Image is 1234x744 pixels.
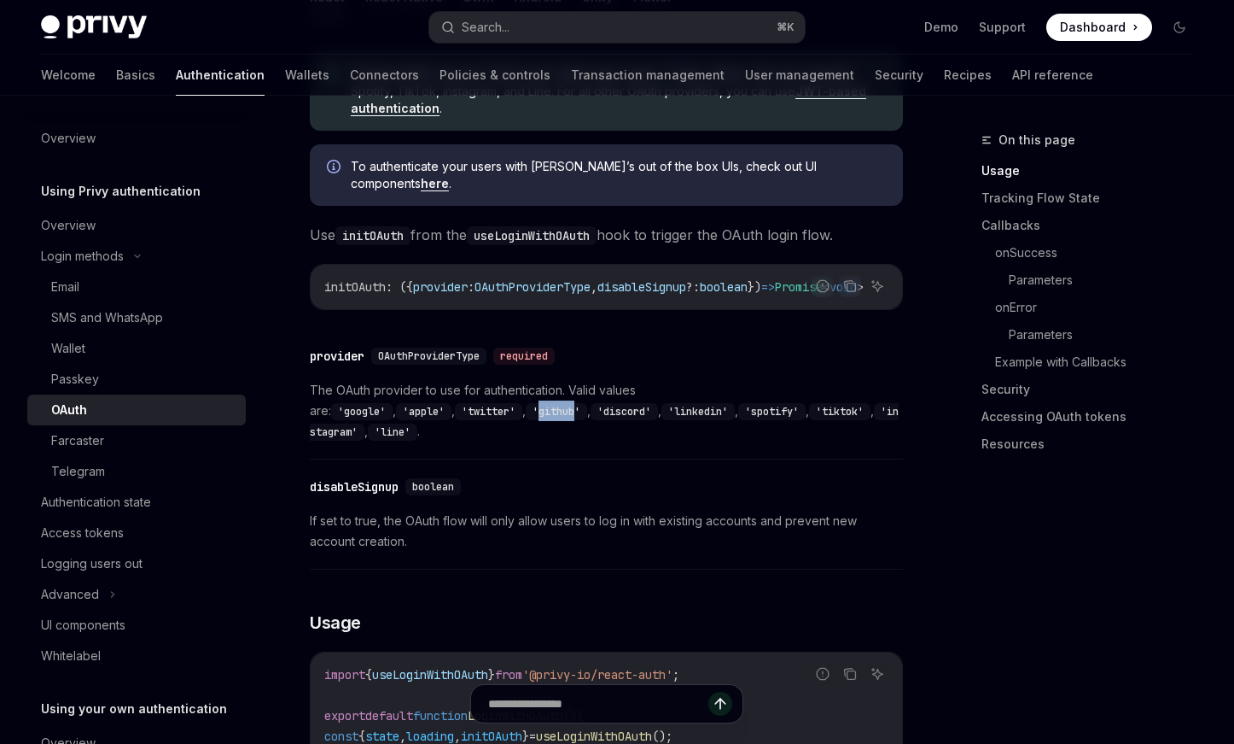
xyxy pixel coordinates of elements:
[41,492,151,513] div: Authentication state
[27,425,246,456] a: Farcaster
[700,279,748,295] span: boolean
[310,223,903,247] span: Use from the hook to trigger the OAuth login flow.
[27,518,246,548] a: Access tokens
[51,338,85,359] div: Wallet
[429,12,804,43] button: Search...⌘K
[27,456,246,487] a: Telegram
[310,380,903,442] span: The OAuth provider to use for authentication. Valid values are: , , , , , , , , , .
[27,123,246,154] a: Overview
[981,185,1207,212] a: Tracking Flow State
[51,308,163,328] div: SMS and WhatsApp
[310,511,903,552] span: If set to true, the OAuth flow will only allow users to log in with existing accounts and prevent...
[27,364,246,395] a: Passkey
[350,55,419,96] a: Connectors
[981,403,1207,431] a: Accessing OAuth tokens
[41,15,147,39] img: dark logo
[41,215,96,236] div: Overview
[924,19,958,36] a: Demo
[41,181,201,202] h5: Using Privy authentication
[745,55,854,96] a: User management
[310,478,399,495] div: disableSignup
[708,692,732,716] button: Send message
[439,55,550,96] a: Policies & controls
[41,646,101,666] div: Whitelabel
[310,348,364,365] div: provider
[979,19,1026,36] a: Support
[413,279,468,295] span: provider
[462,17,509,38] div: Search...
[571,55,725,96] a: Transaction management
[41,584,99,605] div: Advanced
[998,130,1075,150] span: On this page
[761,279,775,295] span: =>
[396,403,451,420] code: 'apple'
[41,128,96,149] div: Overview
[41,615,125,636] div: UI components
[777,21,795,34] span: ⌘ K
[27,272,246,302] a: Email
[597,279,686,295] span: disableSignup
[875,55,923,96] a: Security
[995,239,1207,267] a: onSuccess
[176,55,265,96] a: Authentication
[812,275,834,297] button: Report incorrect code
[812,663,834,685] button: Report incorrect code
[116,55,155,96] a: Basics
[522,667,672,682] span: '@privy-io/react-auth'
[41,246,124,267] div: Login methods
[378,349,480,363] span: OAuthProviderType
[51,461,105,482] div: Telegram
[1046,14,1152,41] a: Dashboard
[981,212,1207,239] a: Callbacks
[331,403,393,420] code: 'google'
[324,667,365,682] span: import
[372,667,488,682] span: useLoginWithOAuth
[27,210,246,241] a: Overview
[27,487,246,518] a: Authentication state
[839,663,861,685] button: Copy the contents from the code block
[368,424,417,441] code: 'line'
[468,279,474,295] span: :
[839,275,861,297] button: Copy the contents from the code block
[351,158,886,192] span: To authenticate your users with [PERSON_NAME]’s out of the box UIs, check out UI components .
[386,279,413,295] span: : ({
[981,431,1207,458] a: Resources
[1166,14,1193,41] button: Toggle dark mode
[27,548,246,579] a: Logging users out
[412,480,454,494] span: boolean
[591,403,658,420] code: 'discord'
[995,349,1207,376] a: Example with Callbacks
[27,641,246,671] a: Whitelabel
[686,279,700,295] span: ?:
[748,279,761,295] span: })
[866,663,888,685] button: Ask AI
[421,176,449,191] a: here
[1009,267,1207,294] a: Parameters
[493,348,555,365] div: required
[51,369,99,390] div: Passkey
[467,226,597,245] code: useLoginWithOAuth
[866,275,888,297] button: Ask AI
[661,403,735,420] code: 'linkedin'
[27,302,246,333] a: SMS and WhatsApp
[591,279,597,295] span: ,
[335,226,410,245] code: initOAuth
[672,667,679,682] span: ;
[41,523,124,543] div: Access tokens
[41,554,143,574] div: Logging users out
[27,610,246,641] a: UI components
[324,279,386,295] span: initOAuth
[981,376,1207,403] a: Security
[455,403,522,420] code: 'twitter'
[995,294,1207,321] a: onError
[495,667,522,682] span: from
[1060,19,1126,36] span: Dashboard
[474,279,591,295] span: OAuthProviderType
[981,157,1207,185] a: Usage
[27,395,246,425] a: OAuth
[41,55,96,96] a: Welcome
[51,431,104,451] div: Farcaster
[488,667,495,682] span: }
[775,279,823,295] span: Promise
[310,611,361,635] span: Usage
